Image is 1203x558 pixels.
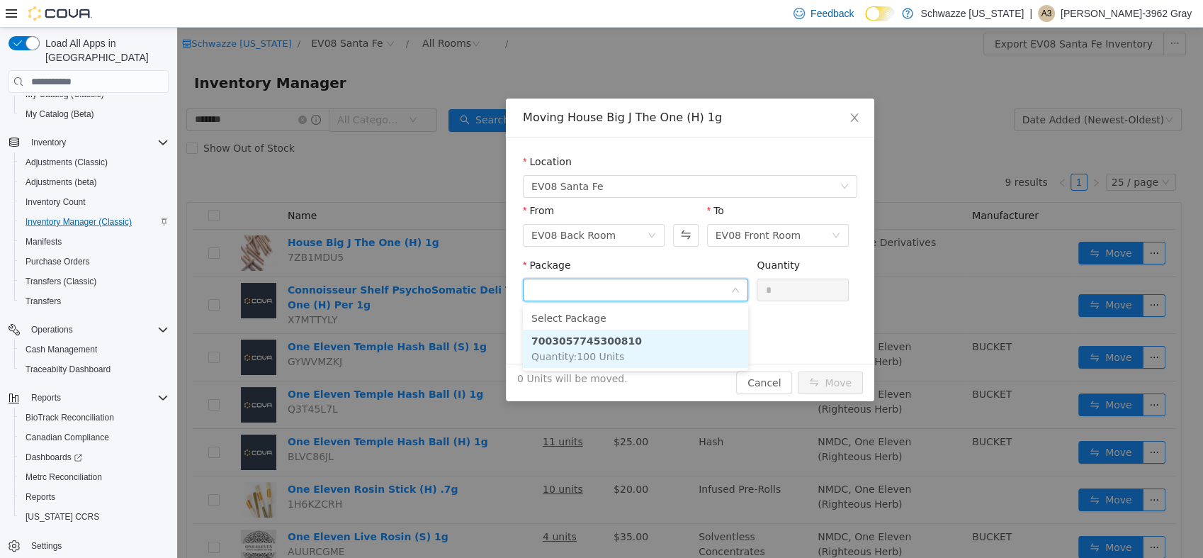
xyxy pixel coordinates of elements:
button: Purchase Orders [14,252,174,272]
a: Adjustments (Classic) [20,154,113,171]
span: Transfers (Classic) [26,276,96,287]
a: Transfers (Classic) [20,273,102,290]
span: Feedback [811,6,854,21]
span: [US_STATE] CCRS [26,511,99,523]
div: Moving House Big J The One (H) 1g [346,82,680,98]
span: BioTrack Reconciliation [20,409,169,426]
span: Adjustments (beta) [20,174,169,191]
button: Transfers [14,291,174,311]
span: Purchase Orders [20,253,169,270]
span: Inventory Count [26,196,86,208]
button: Operations [3,320,174,340]
i: icon: down [663,155,672,164]
span: Cash Management [20,341,169,358]
span: Inventory Manager (Classic) [26,216,132,228]
img: Cova [28,6,92,21]
span: Canadian Compliance [20,429,169,446]
span: Dark Mode [865,21,866,22]
span: Canadian Compliance [26,432,109,443]
span: Metrc Reconciliation [26,471,102,483]
label: Quantity [580,232,623,243]
button: Close [657,71,697,111]
span: Reports [26,491,55,503]
button: My Catalog (Beta) [14,104,174,124]
span: Load All Apps in [GEOGRAPHIC_DATA] [40,36,169,65]
li: 7003057745300810 [346,302,571,340]
span: Traceabilty Dashboard [26,364,111,375]
a: My Catalog (Beta) [20,106,100,123]
span: Manifests [20,233,169,250]
input: Dark Mode [865,6,895,21]
span: Purchase Orders [26,256,90,267]
span: Reports [26,389,169,406]
span: Operations [26,321,169,338]
a: Traceabilty Dashboard [20,361,116,378]
a: Inventory Count [20,194,91,211]
button: Metrc Reconciliation [14,467,174,487]
button: Transfers (Classic) [14,272,174,291]
button: Traceabilty Dashboard [14,359,174,379]
span: Transfers [26,296,61,307]
span: Transfers [20,293,169,310]
button: Settings [3,535,174,556]
span: Cash Management [26,344,97,355]
span: Dashboards [26,452,82,463]
button: Inventory [26,134,72,151]
button: Canadian Compliance [14,428,174,447]
div: EV08 Front Room [538,197,623,218]
button: Cancel [559,344,615,367]
a: Metrc Reconciliation [20,469,108,486]
span: Reports [20,489,169,506]
input: Quantity [580,252,671,273]
span: Operations [31,324,73,335]
button: Adjustments (beta) [14,172,174,192]
a: Reports [20,489,61,506]
span: BioTrack Reconciliation [26,412,114,423]
p: | [1029,5,1032,22]
button: Inventory [3,133,174,152]
a: Adjustments (beta) [20,174,103,191]
span: Inventory Count [20,194,169,211]
span: Transfers (Classic) [20,273,169,290]
strong: 7003057745300810 [354,308,465,319]
a: Transfers [20,293,67,310]
button: Inventory Manager (Classic) [14,212,174,232]
span: Washington CCRS [20,508,169,525]
a: Dashboards [14,447,174,467]
span: Reports [31,392,61,403]
span: Settings [26,537,169,554]
button: Inventory Count [14,192,174,212]
i: icon: close [672,84,683,96]
a: Canadian Compliance [20,429,115,446]
a: Manifests [20,233,67,250]
div: EV08 Back Room [354,197,439,218]
span: Quantity : 100 Units [354,323,447,335]
button: Adjustments (Classic) [14,152,174,172]
button: Cash Management [14,340,174,359]
span: Adjustments (beta) [26,177,97,188]
button: Manifests [14,232,174,252]
input: Package [354,253,553,274]
p: Schwazze [US_STATE] [920,5,1024,22]
i: icon: down [655,203,663,213]
span: EV08 Santa Fe [354,148,426,169]
span: Settings [31,540,62,552]
button: Swap [496,196,521,219]
a: Purchase Orders [20,253,96,270]
label: From [346,177,377,189]
span: Inventory [31,137,66,148]
span: My Catalog (Beta) [26,108,94,120]
span: Inventory Manager (Classic) [20,213,169,230]
button: Reports [3,388,174,408]
span: Metrc Reconciliation [20,469,169,486]
a: [US_STATE] CCRS [20,508,105,525]
i: icon: down [470,203,479,213]
span: Inventory [26,134,169,151]
button: BioTrack Reconciliation [14,408,174,428]
a: Settings [26,537,67,554]
span: A3 [1041,5,1051,22]
li: Select Package [346,279,571,302]
p: [PERSON_NAME]-3962 Gray [1061,5,1192,22]
a: Inventory Manager (Classic) [20,213,137,230]
span: 0 Units will be moved. [340,344,451,359]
